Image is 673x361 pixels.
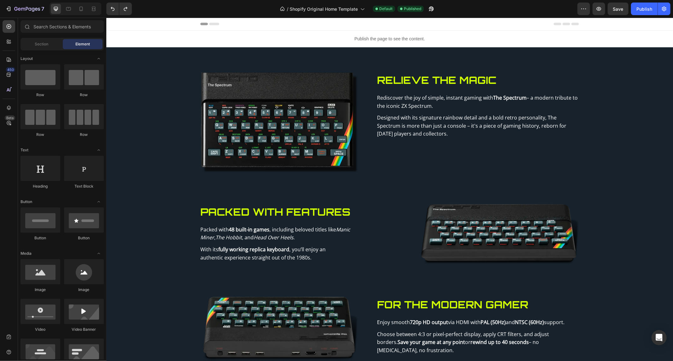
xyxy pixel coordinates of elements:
[75,41,90,47] span: Element
[271,96,473,120] p: Designed with its signature rainbow detail and a bold retro personality, The Spectrum is more tha...
[304,301,342,308] b: 720p HD output
[94,187,302,202] h2: Packed with Features
[94,54,104,64] span: Toggle open
[6,67,15,72] div: 450
[21,199,32,205] span: Button
[21,327,60,332] div: Video
[147,216,187,223] i: Head Over Heels
[271,279,473,294] h2: For the Modern Gamer
[109,216,136,223] i: The Hobbit
[21,20,104,33] input: Search Sections & Elements
[21,92,60,98] div: Row
[315,187,473,247] img: The Spectrum Keyboard above
[94,145,104,155] span: Toggle open
[64,235,104,241] div: Button
[608,3,629,15] button: Save
[364,321,422,328] b: rewind up to 40 seconds
[21,147,28,153] span: Text
[290,6,358,12] span: Shopify Original Home Template
[64,287,104,293] div: Image
[94,197,104,207] span: Toggle open
[379,6,393,12] span: Default
[404,6,421,12] span: Published
[21,132,60,137] div: Row
[94,208,302,224] p: Packed with , including beloved titles like , , and .
[94,248,104,259] span: Toggle open
[94,228,302,244] p: With its , you’ll enjoy an authentic experience straight out of the 1980s.
[387,77,420,84] b: The Spectrum
[21,287,60,293] div: Image
[631,3,658,15] button: Publish
[652,330,667,345] div: Open Intercom Messenger
[271,301,473,309] p: Enjoy smooth via HDMI with and support.
[64,183,104,189] div: Text Block
[3,3,47,15] button: 7
[106,3,132,15] div: Undo/Redo
[271,55,473,70] h2: Relieve the Magic
[271,76,473,92] p: Rediscover the joy of simple, instant gaming with – a modern tribute to the iconic ZX Spectrum.
[374,301,399,308] b: PAL (50Hz)
[35,41,49,47] span: Section
[21,251,32,256] span: Media
[106,18,673,361] iframe: Design area
[613,6,623,12] span: Save
[41,5,44,13] p: 7
[21,56,33,61] span: Layout
[5,115,15,120] div: Beta
[112,228,183,235] b: fully working replica keyboard
[64,327,104,332] div: Video Banner
[409,301,438,308] b: NTSC (60Hz)
[94,279,252,346] img: The Spectrum Behind
[64,132,104,137] div: Row
[271,313,473,337] p: Choose between 4:3 or pixel-perfect display, apply CRT filters, and adjust borders. or – no [MEDI...
[21,235,60,241] div: Button
[122,208,163,215] b: 48 built-in games
[291,321,359,328] b: Save your game at any point
[636,6,652,12] div: Publish
[287,6,288,12] span: /
[64,92,104,98] div: Row
[21,183,60,189] div: Heading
